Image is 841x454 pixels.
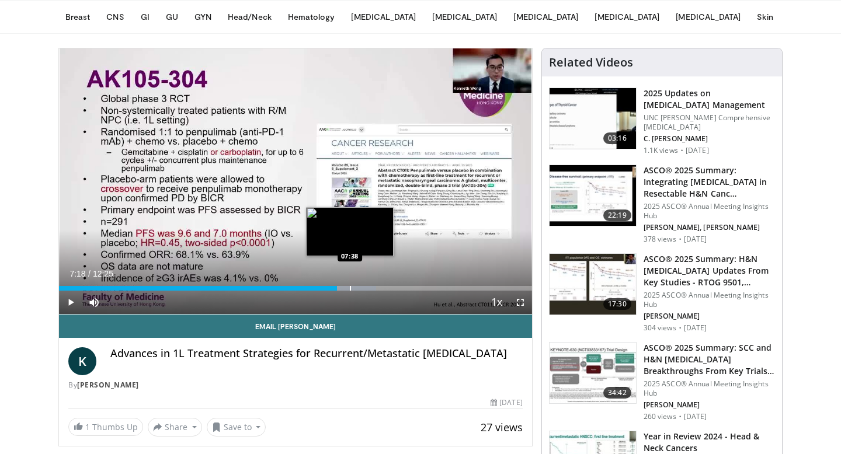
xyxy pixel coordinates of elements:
img: 6b668687-9898-4518-9951-025704d4bc20.150x105_q85_crop-smart_upscale.jpg [550,165,636,226]
a: 34:42 ASCO® 2025 Summary: SCC and H&N [MEDICAL_DATA] Breakthroughs From Key Trials… 2025 ASCO® An... [549,342,775,421]
button: Breast [58,5,97,29]
div: · [679,412,682,421]
span: 22:19 [603,209,631,221]
div: By [68,380,523,390]
h3: 2025 Updates on [MEDICAL_DATA] Management [644,88,775,111]
div: Progress Bar [59,286,532,291]
h3: ASCO® 2025 Summary: Integrating [MEDICAL_DATA] in Resectable H&N Canc… [644,165,775,200]
button: GI [134,5,157,29]
p: [DATE] [686,146,709,155]
p: 304 views [644,323,676,333]
button: [MEDICAL_DATA] [344,5,423,29]
span: 12:25 [93,269,113,278]
button: [MEDICAL_DATA] [588,5,666,29]
button: Hematology [281,5,342,29]
button: Playback Rate [485,291,509,314]
h3: ASCO® 2025 Summary: SCC and H&N [MEDICAL_DATA] Breakthroughs From Key Trials… [644,342,775,377]
button: GU [159,5,185,29]
p: [DATE] [684,412,707,421]
button: GYN [187,5,218,29]
p: [PERSON_NAME], [PERSON_NAME] [644,223,775,232]
span: / [88,269,91,278]
button: Fullscreen [509,291,532,314]
p: 378 views [644,235,676,244]
p: [PERSON_NAME] [644,312,775,321]
p: [PERSON_NAME] [644,400,775,410]
button: Mute [82,291,106,314]
p: 260 views [644,412,676,421]
a: [PERSON_NAME] [77,380,139,390]
img: image.jpeg [306,207,394,256]
p: [DATE] [684,323,707,333]
img: 59b31657-0fdf-4eb4-bc2c-b76a859f8026.150x105_q85_crop-smart_upscale.jpg [550,88,636,149]
p: 2025 ASCO® Annual Meeting Insights Hub [644,379,775,398]
img: 7252e7b3-1b57-45cd-9037-c1da77b224bc.150x105_q85_crop-smart_upscale.jpg [550,254,636,315]
p: 2025 ASCO® Annual Meeting Insights Hub [644,202,775,221]
div: · [680,146,683,155]
span: 1 [85,421,90,432]
button: Save to [207,418,266,436]
span: 17:30 [603,298,631,310]
button: Skin [750,5,780,29]
button: Head/Neck [221,5,279,29]
a: K [68,347,96,375]
button: Share [148,418,202,436]
a: Email [PERSON_NAME] [59,315,532,338]
button: [MEDICAL_DATA] [425,5,504,29]
p: [DATE] [684,235,707,244]
p: UNC [PERSON_NAME] Comprehensive [MEDICAL_DATA] [644,113,775,132]
video-js: Video Player [59,48,532,315]
span: 7:18 [69,269,85,278]
button: CNS [99,5,131,29]
button: [MEDICAL_DATA] [669,5,748,29]
a: 17:30 ASCO® 2025 Summary: H&N [MEDICAL_DATA] Updates From Key Studies - RTOG 9501,… 2025 ASCO® An... [549,253,775,333]
h3: ASCO® 2025 Summary: H&N [MEDICAL_DATA] Updates From Key Studies - RTOG 9501,… [644,253,775,288]
h4: Advances in 1L Treatment Strategies for Recurrent/Metastatic [MEDICAL_DATA] [110,347,523,360]
a: 1 Thumbs Up [68,418,143,436]
button: Play [59,291,82,314]
a: 03:16 2025 Updates on [MEDICAL_DATA] Management UNC [PERSON_NAME] Comprehensive [MEDICAL_DATA] C.... [549,88,775,155]
div: · [679,235,682,244]
p: 2025 ASCO® Annual Meeting Insights Hub [644,291,775,309]
span: 27 views [481,420,523,434]
p: C. [PERSON_NAME] [644,134,775,144]
p: 1.1K views [644,146,678,155]
h4: Related Videos [549,55,633,69]
div: · [679,323,682,333]
span: 34:42 [603,387,631,399]
img: 1eb24e41-0976-4a85-8370-3309beeabfe9.150x105_q85_crop-smart_upscale.jpg [550,343,636,403]
button: [MEDICAL_DATA] [506,5,585,29]
span: 03:16 [603,132,631,144]
div: [DATE] [491,397,522,408]
h3: Year in Review 2024 - Head & Neck Cancers [644,431,775,454]
a: 22:19 ASCO® 2025 Summary: Integrating [MEDICAL_DATA] in Resectable H&N Canc… 2025 ASCO® Annual Me... [549,165,775,244]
